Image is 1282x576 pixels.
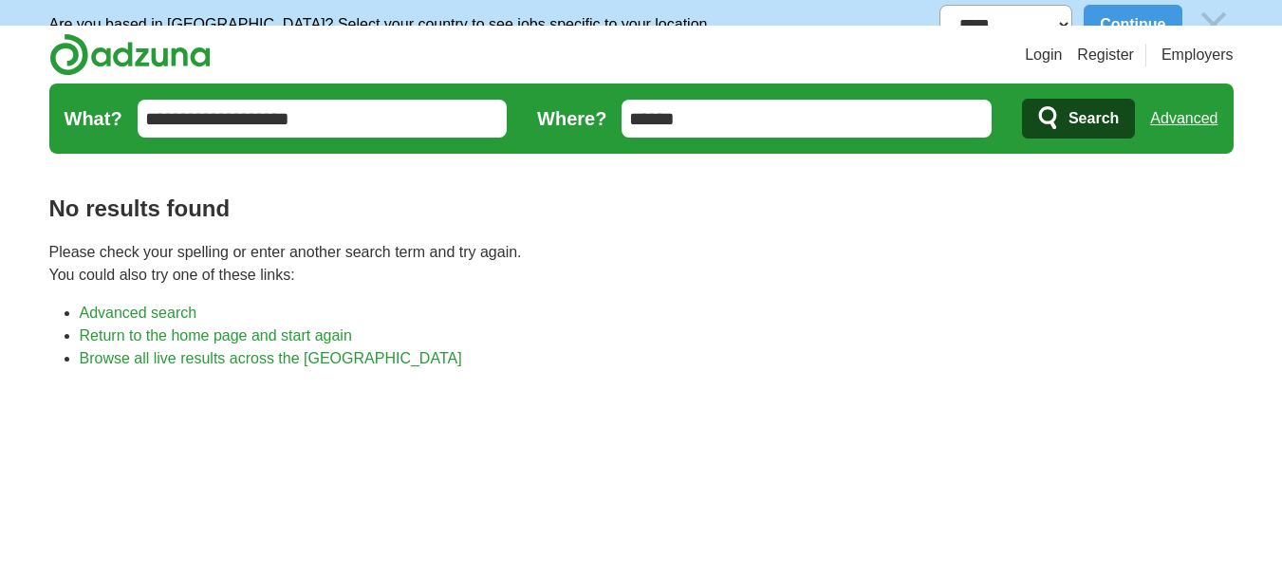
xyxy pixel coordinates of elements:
a: Advanced [1150,100,1217,138]
a: Return to the home page and start again [80,327,352,344]
a: Employers [1161,44,1234,66]
label: Where? [537,104,606,133]
h1: No results found [49,192,1234,226]
img: icon_close_no_bg.svg [1194,5,1234,45]
a: Register [1077,44,1134,66]
p: Please check your spelling or enter another search term and try again. You could also try one of ... [49,241,1234,287]
button: Search [1022,99,1135,139]
a: Browse all live results across the [GEOGRAPHIC_DATA] [80,350,462,366]
label: What? [65,104,122,133]
p: Are you based in [GEOGRAPHIC_DATA]? Select your country to see jobs specific to your location. [49,13,712,36]
span: Search [1068,100,1119,138]
button: Continue [1084,5,1181,45]
img: Adzuna logo [49,33,211,76]
a: Advanced search [80,305,197,321]
a: Login [1025,44,1062,66]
